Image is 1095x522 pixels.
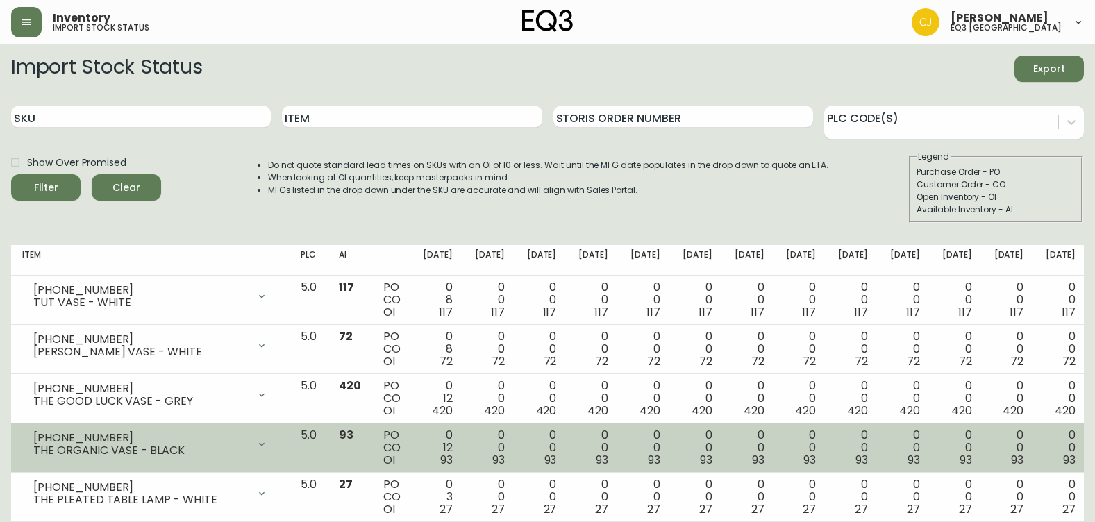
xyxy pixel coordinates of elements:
[786,478,816,516] div: 0 0
[917,203,1075,216] div: Available Inventory - AI
[492,501,505,517] span: 27
[983,245,1035,276] th: [DATE]
[491,304,505,320] span: 117
[951,403,972,419] span: 420
[1062,501,1076,517] span: 27
[855,452,868,468] span: 93
[596,452,608,468] span: 93
[475,380,505,417] div: 0 0
[33,284,248,296] div: [PHONE_NUMBER]
[683,281,712,319] div: 0 0
[339,427,353,443] span: 93
[290,325,328,374] td: 5.0
[339,328,353,344] span: 72
[33,481,248,494] div: [PHONE_NUMBER]
[838,380,868,417] div: 0 0
[475,478,505,516] div: 0 0
[1055,403,1076,419] span: 420
[751,501,764,517] span: 27
[908,452,920,468] span: 93
[854,304,868,320] span: 117
[423,330,453,368] div: 0 8
[942,330,972,368] div: 0 0
[11,245,290,276] th: Item
[578,478,608,516] div: 0 0
[1026,60,1073,78] span: Export
[527,380,557,417] div: 0 0
[440,501,453,517] span: 27
[587,403,608,419] span: 420
[440,353,453,369] span: 72
[906,304,920,320] span: 117
[544,452,557,468] span: 93
[942,478,972,516] div: 0 0
[1062,353,1076,369] span: 72
[527,429,557,466] div: 0 0
[1003,403,1023,419] span: 420
[959,501,972,517] span: 27
[383,452,395,468] span: OI
[752,452,764,468] span: 93
[838,330,868,368] div: 0 0
[951,24,1062,32] h5: eq3 [GEOGRAPHIC_DATA]
[890,478,920,516] div: 0 0
[640,403,660,419] span: 420
[22,380,278,410] div: [PHONE_NUMBER]THE GOOD LUCK VASE - GREY
[619,245,671,276] th: [DATE]
[1010,501,1023,517] span: 27
[744,403,764,419] span: 420
[1011,452,1023,468] span: 93
[484,403,505,419] span: 420
[544,353,557,369] span: 72
[917,178,1075,191] div: Customer Order - CO
[838,429,868,466] div: 0 0
[942,380,972,417] div: 0 0
[735,429,764,466] div: 0 0
[527,330,557,368] div: 0 0
[475,281,505,319] div: 0 0
[692,403,712,419] span: 420
[994,478,1024,516] div: 0 0
[994,330,1024,368] div: 0 0
[630,478,660,516] div: 0 0
[838,281,868,319] div: 0 0
[475,330,505,368] div: 0 0
[33,494,248,506] div: THE PLEATED TABLE LAMP - WHITE
[1046,330,1076,368] div: 0 0
[786,429,816,466] div: 0 0
[33,382,248,395] div: [PHONE_NUMBER]
[412,245,464,276] th: [DATE]
[33,395,248,407] div: THE GOOD LUCK VASE - GREY
[959,353,972,369] span: 72
[630,330,660,368] div: 0 0
[527,281,557,319] div: 0 0
[22,330,278,361] div: [PHONE_NUMBER][PERSON_NAME] VASE - WHITE
[630,429,660,466] div: 0 0
[290,423,328,473] td: 5.0
[1046,478,1076,516] div: 0 0
[383,403,395,419] span: OI
[960,452,972,468] span: 93
[383,304,395,320] span: OI
[1046,380,1076,417] div: 0 0
[22,429,278,460] div: [PHONE_NUMBER]THE ORGANIC VASE - BLACK
[951,12,1048,24] span: [PERSON_NAME]
[699,353,712,369] span: 72
[33,333,248,346] div: [PHONE_NUMBER]
[290,276,328,325] td: 5.0
[578,429,608,466] div: 0 0
[683,380,712,417] div: 0 0
[522,10,574,32] img: logo
[536,403,557,419] span: 420
[339,279,354,295] span: 117
[492,452,505,468] span: 93
[786,281,816,319] div: 0 0
[890,380,920,417] div: 0 0
[290,374,328,423] td: 5.0
[699,304,712,320] span: 117
[516,245,568,276] th: [DATE]
[268,184,829,196] li: MFGs listed in the drop down under the SKU are accurate and will align with Sales Portal.
[630,380,660,417] div: 0 0
[527,478,557,516] div: 0 0
[751,353,764,369] span: 72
